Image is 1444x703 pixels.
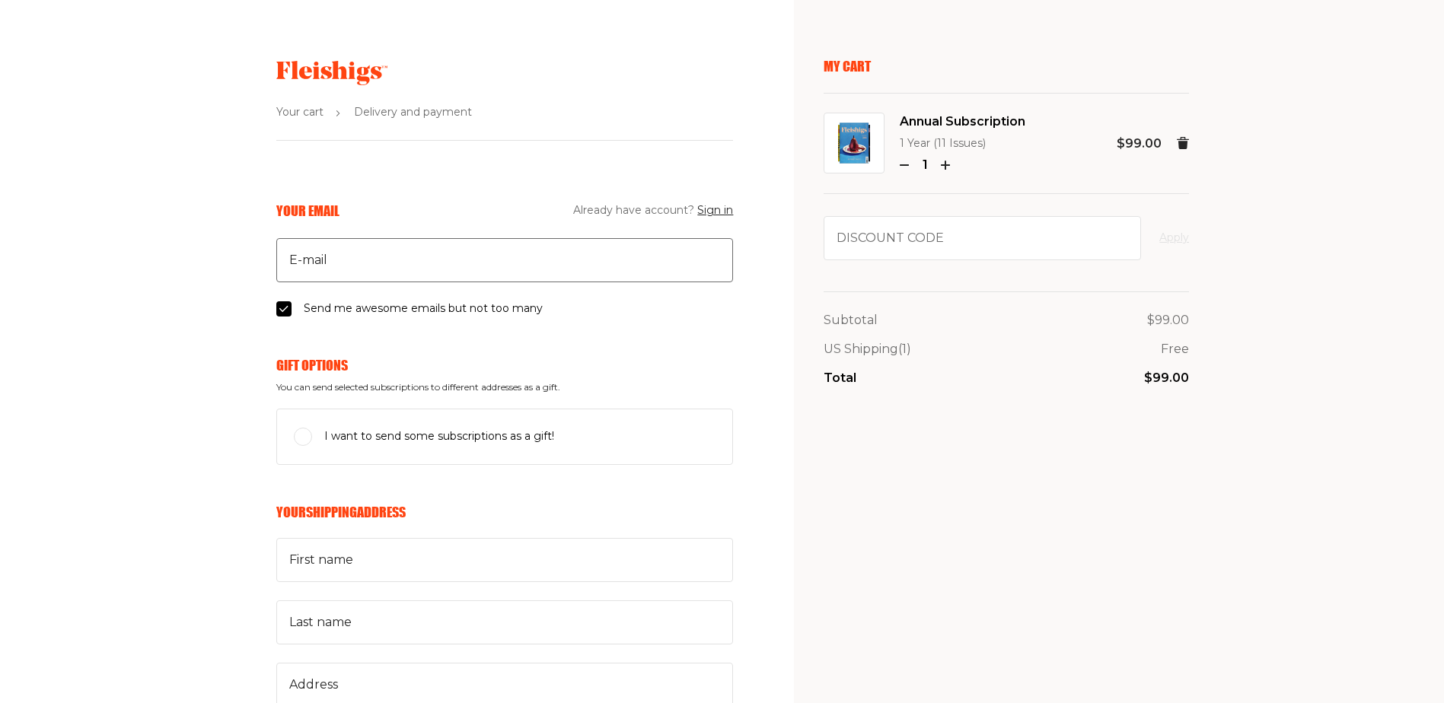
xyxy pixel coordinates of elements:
input: First name [276,538,733,582]
p: Total [824,368,856,388]
span: Send me awesome emails but not too many [304,300,543,318]
p: $99.00 [1147,310,1189,330]
p: $99.00 [1144,368,1189,388]
p: 1 Year (11 Issues) [900,135,1025,153]
p: My Cart [824,58,1189,75]
input: Last name [276,600,733,644]
p: $99.00 [1117,134,1162,154]
span: Your cart [276,103,324,122]
span: You can send selected subscriptions to different addresses as a gift. [276,382,733,393]
h6: Your Shipping Address [276,504,733,520]
span: I want to send some subscriptions as a gift! [324,428,554,446]
button: Apply [1159,229,1189,247]
input: Send me awesome emails but not too many [276,301,292,317]
p: Subtotal [824,310,878,330]
button: Sign in [697,202,733,220]
span: Delivery and payment [354,103,472,122]
img: Annual Subscription Image [838,122,870,164]
span: Already have account? [573,202,733,220]
h6: Gift Options [276,357,733,374]
p: Free [1161,339,1189,359]
p: 1 [915,155,935,175]
input: Discount code [824,216,1141,260]
h6: Your Email [276,202,339,219]
span: Annual Subscription [900,112,1025,132]
input: I want to send some subscriptions as a gift! [294,428,312,446]
p: US Shipping (1) [824,339,911,359]
input: E-mail [276,238,733,282]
